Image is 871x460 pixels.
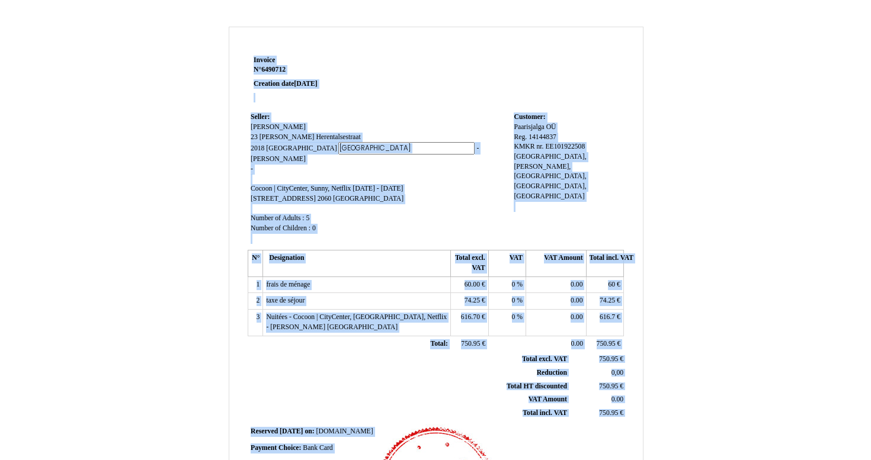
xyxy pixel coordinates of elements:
[303,444,332,452] span: Bank Card
[251,224,310,232] span: Number of Children :
[611,369,623,377] span: 0,00
[522,355,567,363] span: Total excl. VAT
[514,113,545,121] span: Customer:
[465,297,480,304] span: 74.25
[451,336,488,352] td: €
[586,276,623,293] td: €
[488,276,526,293] td: %
[353,185,403,192] span: [DATE] - [DATE]
[569,353,626,366] td: €
[451,250,488,276] th: Total excl. VAT
[569,379,626,393] td: €
[251,113,270,121] span: Seller:
[546,123,556,131] span: OÜ
[248,250,263,276] th: N°
[514,143,543,150] span: KMKR nr.
[248,276,263,293] td: 1
[586,293,623,310] td: €
[512,281,515,288] span: 0
[526,250,586,276] th: VAT Amount
[488,293,526,310] td: %
[488,310,526,336] td: %
[571,297,582,304] span: 0.00
[261,66,286,73] span: 6490712
[294,80,317,88] span: [DATE]
[254,65,395,75] strong: N°
[512,297,515,304] span: 0
[608,281,615,288] span: 60
[514,153,586,200] span: [GEOGRAPHIC_DATA], [PERSON_NAME], [GEOGRAPHIC_DATA], [GEOGRAPHIC_DATA], [GEOGRAPHIC_DATA]
[254,80,318,88] strong: Creation date
[512,313,515,321] span: 0
[316,427,373,435] span: [DOMAIN_NAME]
[306,214,310,222] span: 5
[248,293,263,310] td: 2
[597,340,616,348] span: 750.95
[461,313,480,321] span: 616.70
[461,340,480,348] span: 750.95
[248,310,263,336] td: 3
[305,427,314,435] span: on:
[611,395,623,403] span: 0.00
[251,427,278,435] span: Reserved
[537,369,567,377] span: Reduction
[266,313,447,331] span: Nuitées - Cocoon | CityCenter, [GEOGRAPHIC_DATA], Netflix - [PERSON_NAME] [GEOGRAPHIC_DATA]
[514,133,556,141] span: Reg. 14144837
[545,143,585,150] span: EE101922508
[569,407,626,420] td: €
[451,276,488,293] td: €
[514,123,544,131] span: Paarisjalga
[476,144,479,152] span: -
[571,313,582,321] span: 0.00
[430,340,447,348] span: Total:
[451,310,488,336] td: €
[586,250,623,276] th: Total incl. VAT
[312,224,316,232] span: 0
[488,250,526,276] th: VAT
[507,382,567,390] span: Total HT discounted
[266,281,310,288] span: frais de ménage
[251,185,351,192] span: Cocoon | CityCenter, Sunny, Netflix
[451,293,488,310] td: €
[600,313,615,321] span: 616.7
[251,155,306,163] span: [PERSON_NAME]
[251,214,305,222] span: Number of Adults :
[599,382,618,390] span: 750.95
[586,336,623,352] td: €
[571,281,582,288] span: 0.00
[599,409,618,417] span: 750.95
[251,133,361,141] span: 23 [PERSON_NAME] Herentalsestraat
[318,195,331,202] span: 2060
[251,444,301,452] span: Payment Choice:
[251,123,306,131] span: [PERSON_NAME]
[333,195,404,202] span: [GEOGRAPHIC_DATA]
[254,56,275,64] span: Invoice
[586,310,623,336] td: €
[600,297,615,304] span: 74.25
[529,395,567,403] span: VAT Amount
[266,297,305,304] span: taxe de séjour
[571,340,583,348] span: 0.00
[251,165,253,173] span: -
[523,409,567,417] span: Total incl. VAT
[280,427,303,435] span: [DATE]
[251,195,316,202] span: [STREET_ADDRESS]
[251,144,337,152] span: 2018 [GEOGRAPHIC_DATA]
[599,355,618,363] span: 750.95
[263,250,451,276] th: Designation
[465,281,480,288] span: 60.00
